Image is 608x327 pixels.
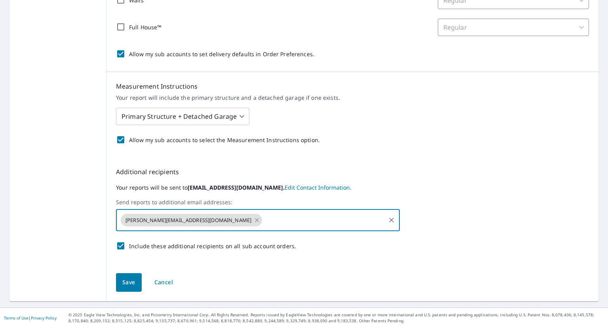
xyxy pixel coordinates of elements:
p: Your report will include the primary structure and a detached garage if one exists. [116,94,589,101]
a: Privacy Policy [31,315,57,321]
span: [PERSON_NAME][EMAIL_ADDRESS][DOMAIN_NAME] [121,217,256,224]
span: Save [122,278,135,287]
button: Cancel [148,273,180,292]
p: Allow my sub accounts to set delivery defaults in Order Preferences. [129,50,314,58]
button: Save [116,273,142,292]
p: © 2025 Eagle View Technologies, Inc. and Pictometry International Corp. All Rights Reserved. Repo... [68,312,604,324]
a: EditContactInfo [285,184,351,191]
div: [PERSON_NAME][EMAIL_ADDRESS][DOMAIN_NAME] [121,214,262,226]
b: [EMAIL_ADDRESS][DOMAIN_NAME]. [188,184,285,191]
p: Full House™ [129,23,161,31]
div: Regular [438,19,589,36]
label: Send reports to additional email addresses: [116,199,589,206]
p: Measurement Instructions [116,82,589,91]
p: Allow my sub accounts to select the Measurement Instructions option. [129,136,320,144]
p: | [4,316,57,320]
p: Include these additional recipients on all sub account orders. [129,242,296,250]
div: Primary Structure + Detached Garage [116,105,249,127]
button: Clear [386,215,397,226]
p: Additional recipients [116,167,589,177]
a: Terms of Use [4,315,28,321]
span: Cancel [154,278,173,287]
label: Your reports will be sent to [116,183,589,192]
